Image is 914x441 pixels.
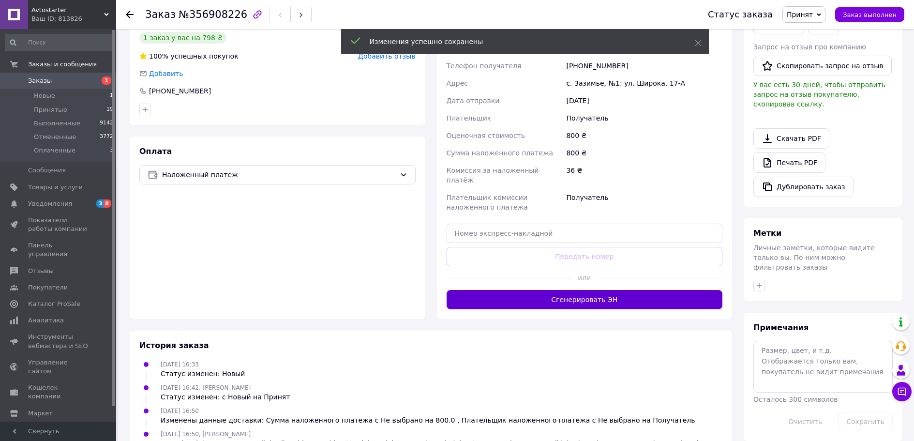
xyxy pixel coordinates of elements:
input: Поиск [5,34,114,51]
div: Статус изменен: с Новый на Принят [161,392,290,402]
span: [DATE] 16:50 [161,408,199,414]
span: Показатели работы компании [28,216,90,233]
span: 19 [106,106,113,114]
span: Дата отправки [447,97,500,105]
div: 800 ₴ [564,127,724,144]
span: Отзывы [28,267,54,275]
span: Заказы и сообщения [28,60,97,69]
button: Заказ выполнен [835,7,904,22]
div: Статус изменен: Новый [161,369,245,379]
div: Изменения успешно сохранены [370,37,671,46]
span: Уведомления [28,199,72,208]
span: Заказ [145,9,176,20]
span: Сообщения [28,166,66,175]
span: Личные заметки, которые видите только вы. По ним можно фильтровать заказы [753,244,875,271]
div: [PHONE_NUMBER] [148,86,212,96]
span: Avtostarter [31,6,104,15]
div: Получатель [564,189,724,216]
span: 3 [110,146,113,155]
span: Оплата [139,147,172,156]
span: Комиссия за наложенный платёж [447,167,539,184]
button: Дублировать заказ [753,177,854,197]
span: Наложенный платеж [162,169,396,180]
div: 36 ₴ [564,162,724,189]
div: Получатель [564,109,724,127]
span: Каталог ProSale [28,300,80,308]
span: Принят [787,11,813,18]
span: 9142 [100,119,113,128]
span: Маркет [28,409,53,418]
div: 800 ₴ [564,144,724,162]
span: 8 [104,199,111,208]
div: Изменены данные доставки: Сумма наложенного платежа с Не выбрано на 800.0 , Плательщик наложенног... [161,415,695,425]
span: Запрос на отзыв про компанию [753,43,866,51]
span: [DATE] 16:50, [PERSON_NAME] [161,431,251,438]
div: Ваш ID: 813826 [31,15,116,23]
span: 100% [149,52,168,60]
span: История заказа [139,341,209,350]
span: [DATE] 16:42, [PERSON_NAME] [161,384,251,391]
span: Выполненные [34,119,80,128]
span: Осталось 300 символов [753,395,838,403]
span: 1 [102,76,111,85]
div: Вернуться назад [126,10,134,19]
input: Номер экспресс-накладной [447,224,723,243]
span: или [570,273,598,283]
span: Оценочная стоимость [447,132,525,139]
button: Скопировать запрос на отзыв [753,56,892,76]
span: Оплаченные [34,146,75,155]
span: №356908226 [179,9,247,20]
span: Заказы [28,76,52,85]
span: Покупатели [28,283,68,292]
span: У вас есть 30 дней, чтобы отправить запрос на отзыв покупателю, скопировав ссылку. [753,81,885,108]
span: Новые [34,91,55,100]
span: Добавить [149,70,183,77]
span: Плательщик комиссии наложенного платежа [447,194,528,211]
span: 3 [96,199,104,208]
span: Метки [753,228,781,238]
span: Добавить отзыв [358,52,415,60]
div: 1 заказ у вас на 798 ₴ [139,32,226,44]
span: Кошелек компании [28,383,90,401]
span: Панель управления [28,241,90,259]
div: [PHONE_NUMBER] [564,57,724,75]
div: Статус заказа [708,10,773,19]
span: Сумма наложенного платежа [447,149,554,157]
span: Инструменты вебмастера и SEO [28,333,90,350]
span: Телефон получателя [447,62,522,70]
span: Принятые [34,106,67,114]
span: Заказ выполнен [843,11,897,18]
a: Скачать PDF [753,128,829,149]
span: Адрес [447,79,468,87]
button: Сгенерировать ЭН [447,290,723,309]
a: Печать PDF [753,152,825,173]
div: успешных покупок [139,51,239,61]
span: Аналитика [28,316,64,325]
span: [DATE] 16:33 [161,361,199,368]
div: с. Зазимье, №1: ул. Широка, 17-А [564,75,724,92]
button: Чат с покупателем [892,382,912,401]
span: 1 [110,91,113,100]
span: Примечания [753,323,809,332]
span: Управление сайтом [28,358,90,376]
span: Товары и услуги [28,183,83,192]
span: Плательщик [447,114,492,122]
div: [DATE] [564,92,724,109]
span: Отмененные [34,133,76,141]
span: 3772 [100,133,113,141]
